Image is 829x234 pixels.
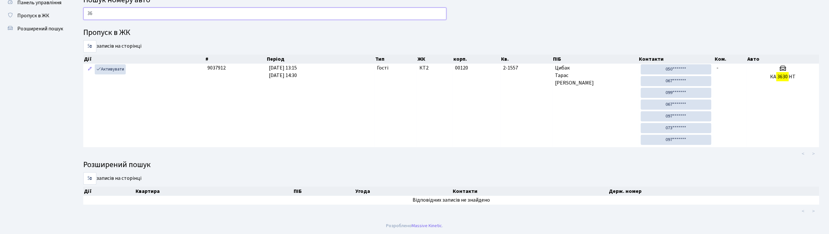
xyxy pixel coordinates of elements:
a: Активувати [95,64,126,74]
th: # [205,55,266,64]
th: ЖК [417,55,453,64]
td: Відповідних записів не знайдено [83,196,819,205]
th: Авто [747,55,819,64]
a: Розширений пошук [3,22,69,35]
th: Контакти [638,55,714,64]
span: 2-1557 [503,64,550,72]
th: корп. [453,55,500,64]
th: Тип [375,55,417,64]
th: Кв. [500,55,552,64]
th: Контакти [452,187,609,196]
span: [DATE] 13:15 [DATE] 14:30 [269,64,297,79]
span: Розширений пошук [17,25,63,32]
a: Пропуск в ЖК [3,9,69,22]
th: ПІБ [293,187,355,196]
span: - [717,64,719,71]
span: КТ2 [419,64,450,72]
th: Ком. [714,55,747,64]
span: 00120 [455,64,468,71]
th: Держ. номер [609,187,820,196]
th: Дії [83,55,205,64]
span: Пропуск в ЖК [17,12,49,19]
select: записів на сторінці [83,40,96,53]
h4: Розширений пошук [83,160,819,170]
th: Квартира [135,187,293,196]
mark: 3630 [776,72,789,81]
span: 9037912 [207,64,226,71]
a: Редагувати [86,64,94,74]
th: Дії [83,187,135,196]
select: записів на сторінці [83,172,96,185]
span: Цибак Тарас [PERSON_NAME] [555,64,636,87]
h5: КА НТ [749,74,817,80]
div: Розроблено . [386,222,443,229]
th: Угода [355,187,452,196]
label: записів на сторінці [83,172,141,185]
a: Massive Kinetic [412,222,442,229]
h4: Пропуск в ЖК [83,28,819,38]
th: Період [266,55,375,64]
th: ПІБ [553,55,639,64]
span: Гості [377,64,389,72]
input: Пошук [83,8,447,20]
label: записів на сторінці [83,40,141,53]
